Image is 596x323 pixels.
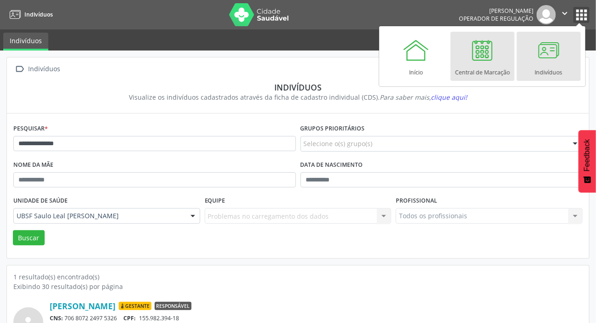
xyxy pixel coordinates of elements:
[124,314,136,322] span: CPF:
[301,122,365,136] label: Grupos prioritários
[50,314,63,322] span: CNS:
[583,139,591,171] span: Feedback
[13,158,53,172] label: Nome da mãe
[556,5,573,24] button: 
[6,7,53,22] a: Indivíduos
[451,32,515,81] a: Central de Marcação
[17,211,181,221] span: UBSF Saulo Leal [PERSON_NAME]
[301,158,363,172] label: Data de nascimento
[139,314,179,322] span: 155.982.394-18
[573,7,590,23] button: apps
[13,122,48,136] label: Pesquisar
[560,8,570,18] i: 
[20,82,576,92] div: Indivíduos
[24,11,53,18] span: Indivíduos
[537,5,556,24] img: img
[384,32,448,81] a: Início
[205,194,226,208] label: Equipe
[517,32,581,81] a: Indivíduos
[13,272,583,282] div: 1 resultado(s) encontrado(s)
[13,62,62,76] a:  Indivíduos
[459,7,533,15] div: [PERSON_NAME]
[459,15,533,23] span: Operador de regulação
[304,139,373,148] span: Selecione o(s) grupo(s)
[27,62,62,76] div: Indivíduos
[431,93,467,102] span: clique aqui!
[3,33,48,51] a: Indivíduos
[20,92,576,102] div: Visualize os indivíduos cadastrados através da ficha de cadastro individual (CDS).
[119,302,151,310] span: Gestante
[13,230,45,246] button: Buscar
[579,130,596,193] button: Feedback - Mostrar pesquisa
[50,301,116,311] a: [PERSON_NAME]
[396,194,437,208] label: Profissional
[13,62,27,76] i: 
[13,194,68,208] label: Unidade de saúde
[13,282,583,291] div: Exibindo 30 resultado(s) por página
[155,302,191,310] span: Responsável
[50,314,583,322] div: 706 8072 2497 5326
[380,93,467,102] i: Para saber mais,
